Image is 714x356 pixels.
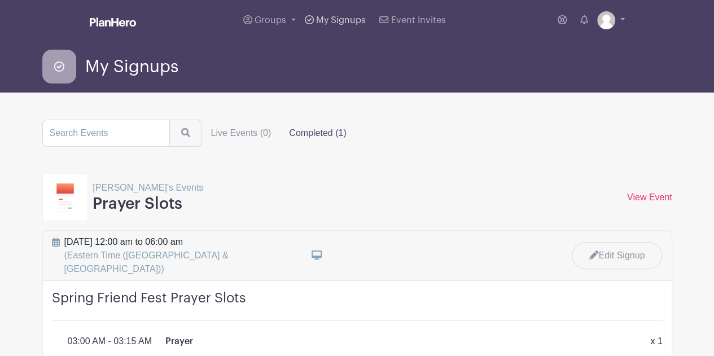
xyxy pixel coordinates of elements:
[68,335,152,348] p: 03:00 AM - 03:15 AM
[643,335,669,348] div: x 1
[391,16,446,25] span: Event Invites
[64,235,299,276] span: [DATE] 12:00 am to 06:00 am
[93,195,203,214] h3: Prayer Slots
[597,11,615,29] img: default-ce2991bfa6775e67f084385cd625a349d9dcbb7a52a09fb2fda1e96e2d18dcdb.png
[93,181,203,195] p: [PERSON_NAME]'s Events
[56,183,75,212] img: template1-1d21723ccb758f65a6d8259e202d49bdc7f234ccb9e8d82b8a0d19d031dd5428.svg
[165,335,193,348] p: Prayer
[280,122,355,144] label: Completed (1)
[90,17,136,27] img: logo_white-6c42ec7e38ccf1d336a20a19083b03d10ae64f83f12c07503d8b9e83406b4c7d.svg
[64,250,229,274] span: (Eastern Time ([GEOGRAPHIC_DATA] & [GEOGRAPHIC_DATA]))
[52,290,663,321] h4: Spring Friend Fest Prayer Slots
[255,16,286,25] span: Groups
[85,58,178,76] span: My Signups
[202,122,281,144] label: Live Events (0)
[42,120,170,147] input: Search Events
[316,16,366,25] span: My Signups
[627,192,672,202] a: View Event
[202,122,356,144] div: filters
[572,242,662,269] a: Edit Signup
